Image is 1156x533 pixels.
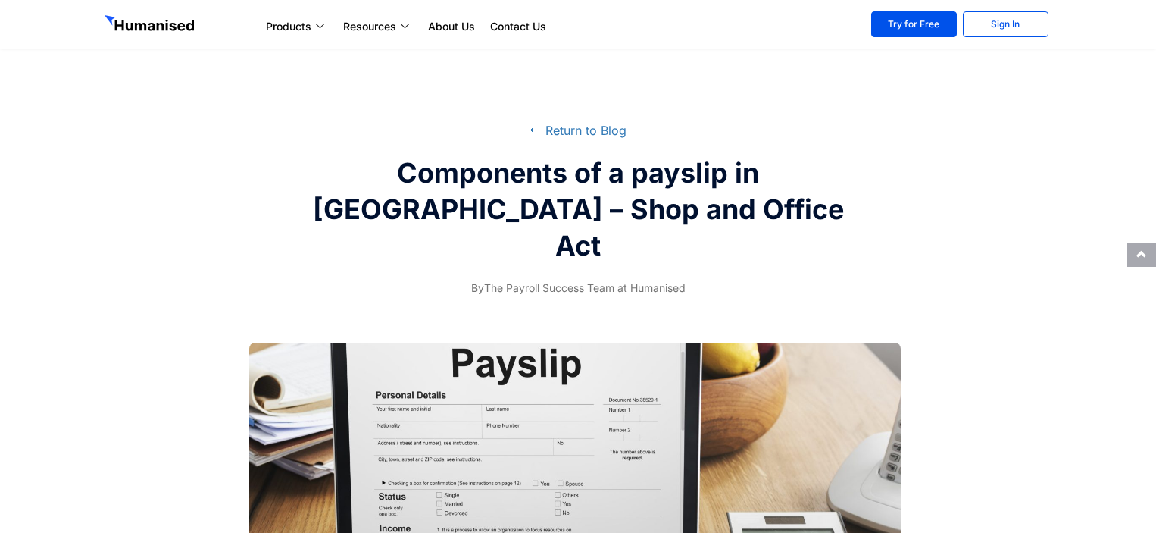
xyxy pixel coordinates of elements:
h2: Components of a payslip in [GEOGRAPHIC_DATA] – Shop and Office Act [294,155,862,264]
span: By [471,281,484,294]
a: Resources [336,17,420,36]
a: About Us [420,17,483,36]
a: Try for Free [871,11,957,37]
a: ⭠ Return to Blog [530,123,626,138]
span: The Payroll Success Team at Humanised [471,279,686,297]
a: Products [258,17,336,36]
a: Sign In [963,11,1048,37]
a: Contact Us [483,17,554,36]
img: GetHumanised Logo [105,15,197,35]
